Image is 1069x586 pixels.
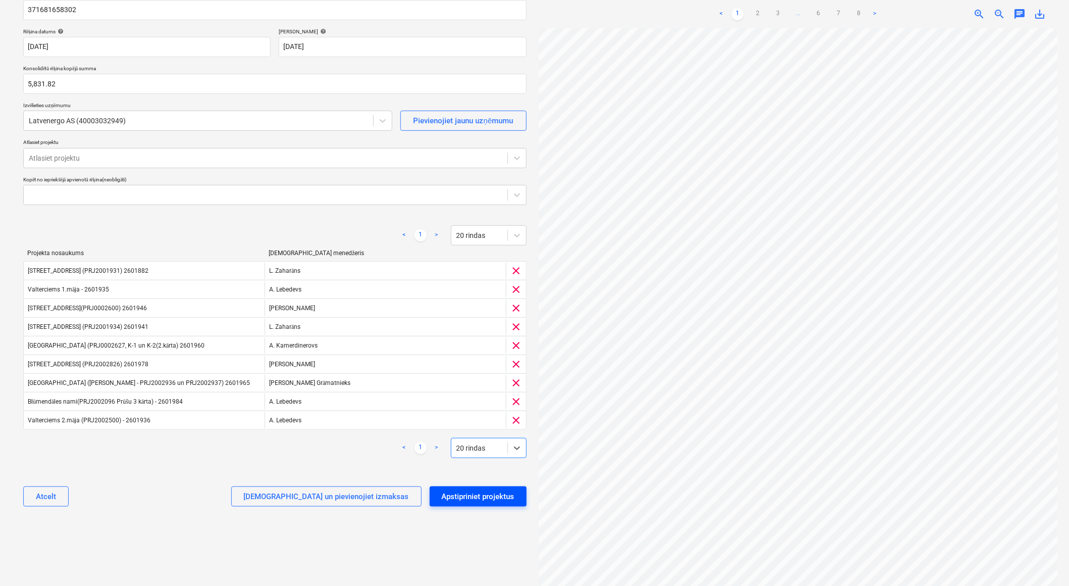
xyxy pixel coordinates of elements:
[28,323,148,330] div: [STREET_ADDRESS] (PRJ2001934) 2601941
[430,486,527,507] button: Apstipriniet projektus
[23,486,69,507] button: Atcelt
[23,65,527,74] p: Konsolidētā rēķina kopējā summa
[431,229,443,241] a: Next page
[231,486,422,507] button: [DEMOGRAPHIC_DATA] un pievienojiet izmaksas
[28,267,148,274] div: [STREET_ADDRESS] (PRJ2001931) 2601882
[414,114,514,127] div: Pievienojiet jaunu uzņēmumu
[772,8,784,20] a: Page 3
[36,490,56,503] div: Atcelt
[1034,8,1046,20] span: save_alt
[265,356,505,372] div: [PERSON_NAME]
[28,342,205,350] div: [GEOGRAPHIC_DATA] (PRJ0002627, K-1 un K-2(2.kārta) 2601960
[23,37,271,57] input: Rēķina datums nav norādīts
[752,8,764,20] a: Page 2
[511,377,523,389] span: clear
[56,28,64,34] span: help
[431,442,443,454] a: Next page
[265,263,505,279] div: L. Zaharāns
[511,283,523,296] span: clear
[869,8,881,20] a: Next page
[269,250,502,257] div: [DEMOGRAPHIC_DATA] menedžeris
[812,8,825,20] a: Page 6
[511,321,523,333] span: clear
[23,139,527,148] p: Atlasiet projektu
[511,302,523,314] span: clear
[265,412,505,428] div: A. Lebedevs
[244,490,409,503] div: [DEMOGRAPHIC_DATA] un pievienojiet izmaksas
[265,319,505,335] div: L. Zaharāns
[398,442,411,454] a: Previous page
[27,250,261,257] div: Projekta nosaukums
[23,176,527,183] div: Kopēt no iepriekšējā apvienotā rēķina (neobligāti)
[28,379,250,386] div: [GEOGRAPHIC_DATA] ([PERSON_NAME] - PRJ2002936 un PRJ2002937) 2601965
[318,28,326,34] span: help
[732,8,744,20] a: Page 1 is your current page
[400,111,527,131] button: Pievienojiet jaunu uzņēmumu
[511,396,523,408] span: clear
[28,361,148,368] div: [STREET_ADDRESS] (PRJ2002826) 2601978
[993,8,1005,20] span: zoom_out
[265,300,505,316] div: [PERSON_NAME]
[279,37,526,57] input: Izpildes datums nav norādīts
[265,394,505,410] div: A. Lebedevs
[265,281,505,298] div: A. Lebedevs
[833,8,845,20] a: Page 7
[23,102,392,111] p: Izvēlieties uzņēmumu
[442,490,515,503] div: Apstipriniet projektus
[279,28,526,35] div: [PERSON_NAME]
[28,286,109,294] div: Valterciems 1.māja - 2601935
[265,337,505,354] div: A. Kamerdinerovs
[28,398,183,406] div: Blūmendāles nami(PRJ2002096 Prūšu 3 kārta) - 2601984
[511,358,523,370] span: clear
[1019,538,1069,586] iframe: Chat Widget
[511,265,523,277] span: clear
[28,417,150,424] div: Valterciems 2.māja (PRJ2002500) - 2601936
[853,8,865,20] a: Page 8
[792,8,804,20] a: ...
[415,229,427,241] a: Page 1 is your current page
[23,74,527,94] input: Konsolidētā rēķina kopējā summa
[265,375,505,391] div: [PERSON_NAME] Grāmatnieks
[1013,8,1026,20] span: chat
[716,8,728,20] a: Previous page
[28,305,147,312] div: [STREET_ADDRESS](PRJ0002600) 2601946
[415,442,427,454] a: Page 1 is your current page
[511,414,523,426] span: clear
[973,8,985,20] span: zoom_in
[511,339,523,352] span: clear
[398,229,411,241] a: Previous page
[23,28,271,35] div: Rēķina datums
